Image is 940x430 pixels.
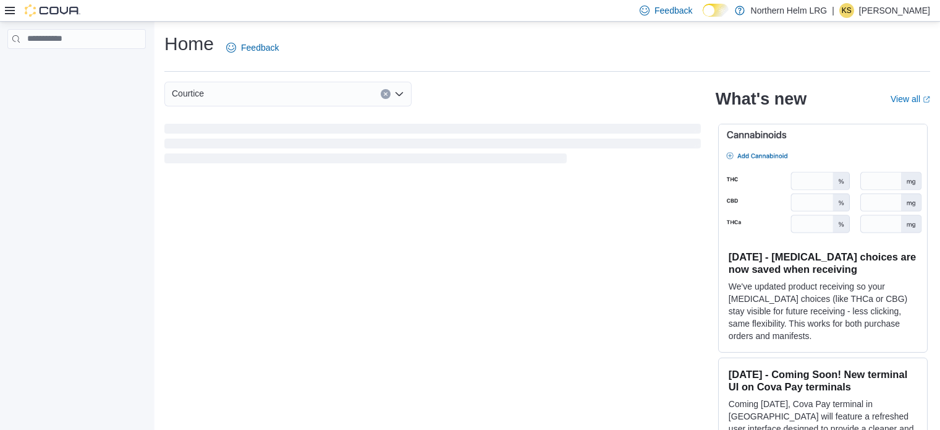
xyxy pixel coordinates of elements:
[839,3,854,18] div: Katrina Sirota
[172,86,204,101] span: Courtice
[381,89,391,99] button: Clear input
[842,3,852,18] span: KS
[394,89,404,99] button: Open list of options
[654,4,692,17] span: Feedback
[164,32,214,56] h1: Home
[703,4,729,17] input: Dark Mode
[751,3,828,18] p: Northern Helm LRG
[832,3,834,18] p: |
[221,35,284,60] a: Feedback
[729,280,917,342] p: We've updated product receiving so your [MEDICAL_DATA] choices (like THCa or CBG) stay visible fo...
[7,51,146,81] nav: Complex example
[241,41,279,54] span: Feedback
[729,251,917,275] h3: [DATE] - [MEDICAL_DATA] choices are now saved when receiving
[164,126,701,166] span: Loading
[729,368,917,393] h3: [DATE] - Coming Soon! New terminal UI on Cova Pay terminals
[859,3,930,18] p: [PERSON_NAME]
[923,96,930,103] svg: External link
[25,4,80,17] img: Cova
[891,94,930,104] a: View allExternal link
[716,89,807,109] h2: What's new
